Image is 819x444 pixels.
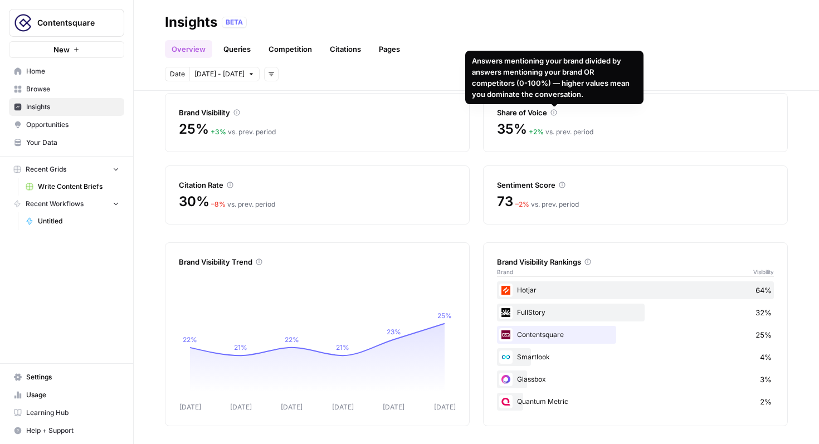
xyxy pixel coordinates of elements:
a: Write Content Briefs [21,178,124,196]
span: 2% [760,396,772,407]
span: 25% [755,329,772,340]
tspan: [DATE] [383,403,404,411]
span: Untitled [38,216,119,226]
span: Settings [26,372,119,382]
span: Write Content Briefs [38,182,119,192]
span: Visibility [753,267,774,276]
span: 32% [755,307,772,318]
div: Sentiment Score [497,179,774,191]
button: New [9,41,124,58]
span: Learning Hub [26,408,119,418]
span: [DATE] - [DATE] [194,69,245,79]
tspan: [DATE] [332,403,354,411]
div: Hotjar [497,281,774,299]
tspan: 25% [437,311,452,320]
tspan: [DATE] [230,403,252,411]
div: BETA [222,17,247,28]
span: 73 [497,193,513,211]
span: Date [170,69,185,79]
tspan: [DATE] [281,403,303,411]
div: Smartlook [497,348,774,366]
tspan: 22% [285,335,299,344]
span: New [53,44,70,55]
span: + 2 % [529,128,544,136]
tspan: [DATE] [434,403,456,411]
tspan: 23% [387,328,401,336]
div: FullStory [497,304,774,321]
div: Insights [165,13,217,31]
span: Recent Workflows [26,199,84,209]
button: [DATE] - [DATE] [189,67,260,81]
a: Overview [165,40,212,58]
span: Help + Support [26,426,119,436]
tspan: [DATE] [179,403,201,411]
img: wzkvhukvyis4iz6fwi42388od7r3 [499,328,513,341]
span: 3% [760,374,772,385]
div: Glassbox [497,370,774,388]
span: – 8 % [211,200,226,208]
img: Contentsquare Logo [13,13,33,33]
div: Quantum Metric [497,393,774,411]
a: Learning Hub [9,404,124,422]
tspan: 22% [183,335,197,344]
a: Queries [217,40,257,58]
a: Opportunities [9,116,124,134]
span: Brand [497,267,513,276]
span: Home [26,66,119,76]
button: Recent Workflows [9,196,124,212]
div: Contentsquare [497,326,774,344]
span: Opportunities [26,120,119,130]
a: Usage [9,386,124,404]
span: Usage [26,390,119,400]
div: vs. prev. period [211,127,276,137]
span: Your Data [26,138,119,148]
img: wbaihhag19gzixoae55lax9atvyf [499,284,513,297]
tspan: 21% [234,343,247,352]
span: 30% [179,193,209,211]
div: Brand Visibility [179,107,456,118]
a: Untitled [21,212,124,230]
div: Brand Visibility Trend [179,256,456,267]
tspan: 21% [336,343,349,352]
img: x22y0817k4awfjbo3nr4n6hyldvs [499,350,513,364]
span: + 3 % [211,128,226,136]
button: Recent Grids [9,161,124,178]
span: 25% [179,120,208,138]
span: Insights [26,102,119,112]
button: Workspace: Contentsquare [9,9,124,37]
img: lxz1f62m4vob8scdtnggqzvov8kr [499,373,513,386]
a: Citations [323,40,368,58]
div: Share of Voice [497,107,774,118]
a: Your Data [9,134,124,152]
span: Browse [26,84,119,94]
span: 64% [755,285,772,296]
div: Brand Visibility Rankings [497,256,774,267]
a: Home [9,62,124,80]
div: Citation Rate [179,179,456,191]
span: Contentsquare [37,17,105,28]
div: vs. prev. period [515,199,579,209]
span: 35% [497,120,526,138]
a: Insights [9,98,124,116]
span: Recent Grids [26,164,66,174]
img: wmk6rmkowbgrwl1y3mx911ytsw2k [499,395,513,408]
a: Settings [9,368,124,386]
span: – 2 % [515,200,529,208]
button: Help + Support [9,422,124,440]
a: Competition [262,40,319,58]
img: zwlw6jrss74g2ghqnx2um79zlq1s [499,306,513,319]
div: vs. prev. period [211,199,275,209]
div: vs. prev. period [529,127,593,137]
a: Browse [9,80,124,98]
span: 4% [760,352,772,363]
a: Pages [372,40,407,58]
